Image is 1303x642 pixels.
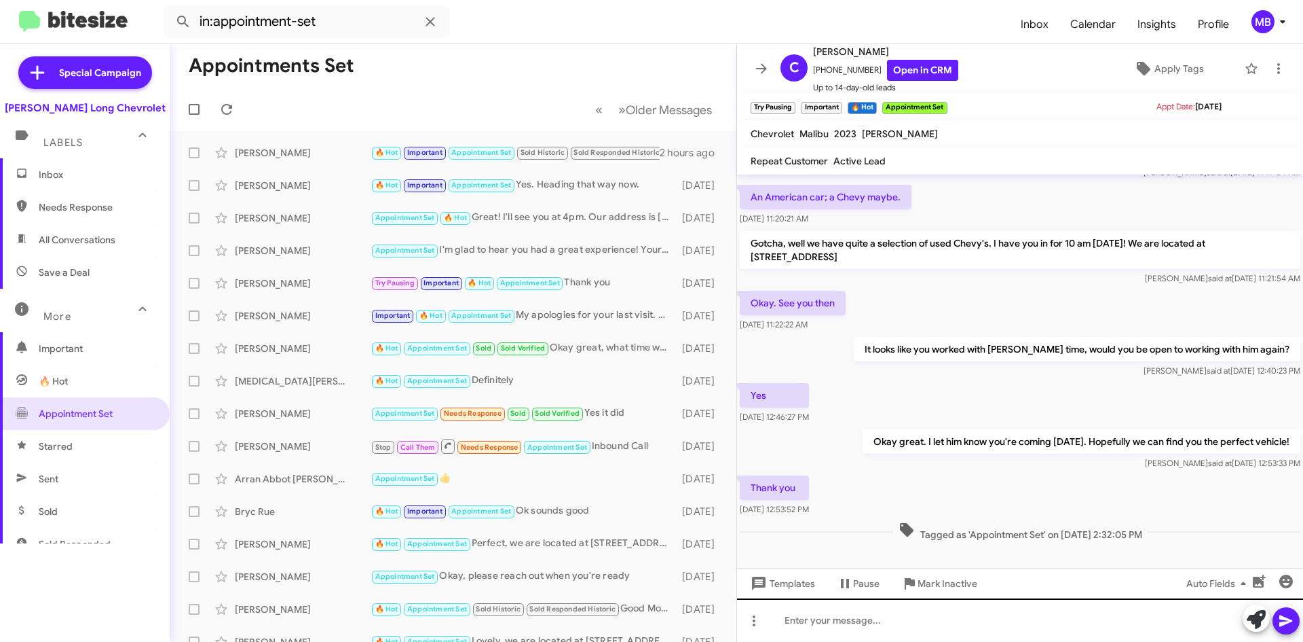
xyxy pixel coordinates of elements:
[1099,56,1238,81] button: Apply Tags
[371,503,675,519] div: Ok sounds good
[848,102,877,114] small: 🔥 Hot
[751,155,828,167] span: Repeat Customer
[375,474,435,483] span: Appointment Set
[740,412,809,422] span: [DATE] 12:46:27 PM
[595,101,603,118] span: «
[740,231,1300,269] p: Gotcha, well we have quite a selection of used Chevy's. I have you in for 10 am [DATE]! We are lo...
[740,213,808,224] span: [DATE] 11:20:21 AM
[371,210,675,226] div: Great! I'll see you at 4pm. Our address is [STREET_ADDRESS]
[476,605,521,613] span: Sold Historic
[423,279,459,287] span: Important
[235,472,371,486] div: Arran Abbot [PERSON_NAME]
[610,96,720,124] button: Next
[675,277,725,290] div: [DATE]
[751,102,795,114] small: Try Pausing
[375,246,435,255] span: Appointment Set
[189,55,354,77] h1: Appointments Set
[813,60,958,81] span: [PHONE_NUMBER]
[235,146,371,160] div: [PERSON_NAME]
[451,311,511,320] span: Appointment Set
[407,507,442,516] span: Important
[573,148,660,157] span: Sold Responded Historic
[451,181,511,190] span: Appointment Set
[444,409,502,418] span: Needs Response
[854,337,1300,361] p: It looks like you worked with [PERSON_NAME] time, would you be open to working with him again?
[1240,10,1288,33] button: MB
[675,342,725,355] div: [DATE]
[375,409,435,418] span: Appointment Set
[59,66,141,79] span: Special Campaign
[675,505,725,518] div: [DATE]
[834,128,856,140] span: 2023
[400,443,436,452] span: Call Them
[39,440,73,453] span: Starred
[1156,101,1195,111] span: Appt Date:
[407,181,442,190] span: Important
[740,319,808,329] span: [DATE] 11:22:22 AM
[1208,273,1232,283] span: said at
[371,569,675,584] div: Okay, please reach out when you're ready
[618,101,626,118] span: »
[419,311,442,320] span: 🔥 Hot
[1145,273,1300,283] span: [PERSON_NAME] [DATE] 11:21:54 AM
[890,571,988,596] button: Mark Inactive
[371,471,675,486] div: 👍
[235,407,371,421] div: [PERSON_NAME]
[371,406,675,421] div: Yes it did
[235,211,371,225] div: [PERSON_NAME]
[882,102,947,114] small: Appointment Set
[740,383,809,408] p: Yes
[375,148,398,157] span: 🔥 Hot
[235,570,371,584] div: [PERSON_NAME]
[626,103,712,118] span: Older Messages
[1186,571,1251,596] span: Auto Fields
[675,309,725,323] div: [DATE]
[740,291,846,315] p: Okay. See you then
[451,148,511,157] span: Appointment Set
[461,443,518,452] span: Needs Response
[371,145,660,160] div: [PERSON_NAME] quick reminder of our appointment [DATE][DATE] 3:30 PM. Please reply C to confirm o...
[375,279,415,287] span: Try Pausing
[407,376,467,385] span: Appointment Set
[751,128,794,140] span: Chevrolet
[813,43,958,60] span: [PERSON_NAME]
[527,443,587,452] span: Appointment Set
[371,340,675,356] div: Okay great, what time will you be stopping by?
[918,571,977,596] span: Mark Inactive
[235,374,371,388] div: [MEDICAL_DATA][PERSON_NAME]
[1207,365,1230,376] span: said at
[737,571,826,596] button: Templates
[371,243,675,258] div: I'm glad to hear you had a great experience! Your feedback is truly appreciated, if you do need a...
[675,374,725,388] div: [DATE]
[451,507,511,516] span: Appointment Set
[235,537,371,551] div: [PERSON_NAME]
[740,476,809,500] p: Thank you
[371,601,675,617] div: Good Morning [PERSON_NAME], I'm unable to give you an offer because I haven't seen it. If you do ...
[893,522,1148,541] span: Tagged as 'Appointment Set' on [DATE] 2:32:05 PM
[39,505,58,518] span: Sold
[407,539,467,548] span: Appointment Set
[675,472,725,486] div: [DATE]
[1154,56,1204,81] span: Apply Tags
[588,96,720,124] nav: Page navigation example
[1195,101,1222,111] span: [DATE]
[375,539,398,548] span: 🔥 Hot
[39,537,111,551] span: Sold Responded
[39,233,115,247] span: All Conversations
[799,128,829,140] span: Malibu
[1175,571,1262,596] button: Auto Fields
[407,148,442,157] span: Important
[39,266,90,279] span: Save a Deal
[39,200,154,214] span: Needs Response
[1145,458,1300,468] span: [PERSON_NAME] [DATE] 12:53:33 PM
[1059,5,1127,44] span: Calendar
[468,279,491,287] span: 🔥 Hot
[500,279,560,287] span: Appointment Set
[826,571,890,596] button: Pause
[18,56,152,89] a: Special Campaign
[375,605,398,613] span: 🔥 Hot
[371,308,675,323] div: My apologies for your last visit. KBB is not accurate to the market or the value of a vehicle, so...
[235,277,371,290] div: [PERSON_NAME]
[675,211,725,225] div: [DATE]
[740,185,911,209] p: An American car; a Chevy maybe.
